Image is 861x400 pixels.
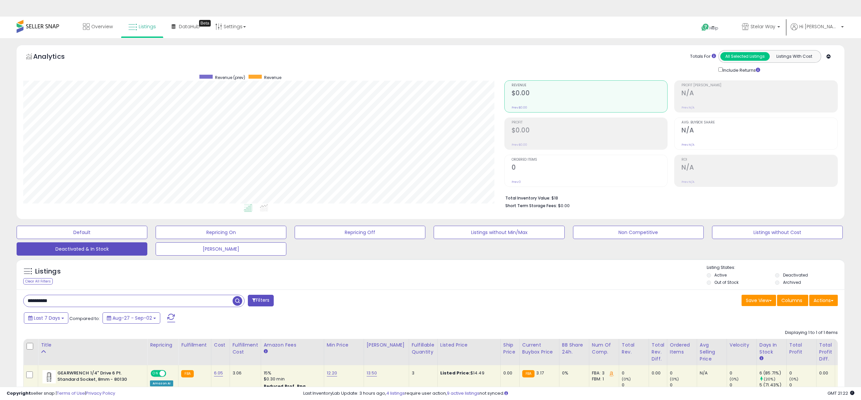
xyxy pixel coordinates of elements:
[759,382,786,388] div: 5 (71.43%)
[737,17,785,38] a: Stelar Way
[264,383,307,389] b: Reduced Prof. Rng.
[682,143,694,147] small: Prev: N/A
[17,226,147,239] button: Default
[730,382,756,388] div: 0
[682,106,694,110] small: Prev: N/A
[700,370,722,376] div: N/A
[151,371,160,376] span: ON
[233,342,258,356] div: Fulfillment Cost
[7,390,115,397] div: seller snap | |
[112,315,152,321] span: Aug-27 - Sep-02
[512,180,521,184] small: Prev: 0
[700,342,724,362] div: Avg Selling Price
[730,376,739,382] small: (0%)
[652,370,662,376] div: 0.00
[123,17,161,37] a: Listings
[670,376,679,382] small: (0%)
[23,278,53,284] div: Clear All Filters
[179,23,200,30] span: DataHub
[181,370,193,377] small: FBA
[777,295,808,306] button: Columns
[139,23,156,30] span: Listings
[214,370,223,376] a: 6.05
[512,143,527,147] small: Prev: $0.00
[696,18,731,38] a: Help
[210,17,251,37] a: Settings
[789,376,799,382] small: (0%)
[536,370,544,376] span: 3.17
[264,376,319,382] div: $0.30 min
[781,297,802,304] span: Columns
[505,203,557,208] b: Short Term Storage Fees:
[714,280,739,285] label: Out of Stock
[682,180,694,184] small: Prev: N/A
[34,315,60,321] span: Last 7 Days
[512,158,668,162] span: Ordered Items
[386,390,405,396] a: 4 listings
[505,195,550,201] b: Total Inventory Value:
[730,370,756,376] div: 0
[707,265,844,271] p: Listing States:
[264,370,319,376] div: 15%
[783,280,801,285] label: Archived
[670,370,697,376] div: 0
[512,106,527,110] small: Prev: $0.00
[764,376,775,382] small: (20%)
[91,23,113,30] span: Overview
[35,267,61,276] h5: Listings
[165,371,176,376] span: OFF
[295,226,425,239] button: Repricing Off
[759,342,784,356] div: Days In Stock
[78,17,118,37] a: Overview
[150,342,176,349] div: Repricing
[751,23,775,30] span: Stelar Way
[17,242,147,256] button: Deactivated & In Stock
[103,312,160,324] button: Aug-27 - Sep-02
[167,17,205,37] a: DataHub
[264,75,281,80] span: Revenue
[682,84,837,87] span: Profit [PERSON_NAME]
[819,370,830,376] div: 0.00
[789,382,816,388] div: 0
[592,376,614,382] div: FBM: 1
[670,382,697,388] div: 0
[264,349,268,355] small: Amazon Fees.
[24,312,68,324] button: Last 7 Days
[714,272,727,278] label: Active
[592,370,614,376] div: FBA: 3
[562,370,584,376] div: 0%
[789,342,814,356] div: Total Profit
[264,342,321,349] div: Amazon Fees
[512,126,668,135] h2: $0.00
[248,295,274,306] button: Filters
[57,370,138,384] b: GEARWRENCH 1/4" Drive 6 Pt. Standard Socket, 8mm - 80130
[503,370,514,376] div: 0.00
[367,370,377,376] a: 13.50
[682,121,837,124] span: Avg. Buybox Share
[720,52,770,61] button: All Selected Listings
[712,226,843,239] button: Listings without Cost
[327,342,361,349] div: Min Price
[412,370,432,376] div: 3
[512,84,668,87] span: Revenue
[759,356,763,361] small: Days In Stock.
[215,75,245,80] span: Revenue (prev)
[505,194,833,201] li: $18
[682,158,837,162] span: ROI
[522,370,535,377] small: FBA
[682,164,837,173] h2: N/A
[759,370,786,376] div: 6 (85.71%)
[522,342,556,356] div: Current Buybox Price
[742,295,776,306] button: Save View
[42,370,56,383] img: 41SFwMAKnYL._SL40_.jpg
[701,23,709,32] i: Get Help
[41,342,144,349] div: Title
[512,89,668,98] h2: $0.00
[622,342,646,356] div: Total Rev.
[558,202,570,209] span: $0.00
[769,52,819,61] button: Listings With Cost
[327,370,337,376] a: 12.20
[69,315,100,322] span: Compared to:
[622,376,631,382] small: (0%)
[503,342,517,356] div: Ship Price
